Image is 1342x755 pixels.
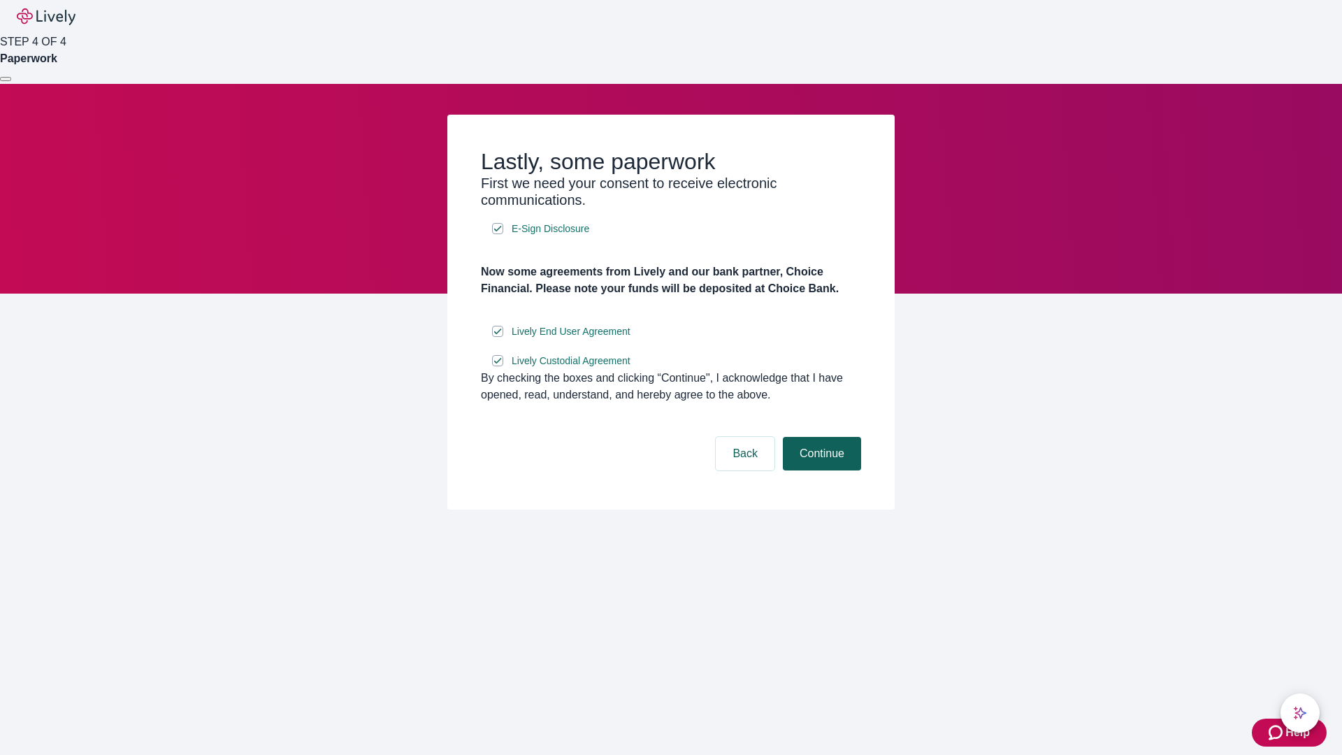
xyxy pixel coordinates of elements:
[512,222,589,236] span: E-Sign Disclosure
[512,324,630,339] span: Lively End User Agreement
[509,220,592,238] a: e-sign disclosure document
[481,370,861,403] div: By checking the boxes and clicking “Continue", I acknowledge that I have opened, read, understand...
[1269,724,1285,741] svg: Zendesk support icon
[17,8,75,25] img: Lively
[1252,719,1327,747] button: Zendesk support iconHelp
[509,352,633,370] a: e-sign disclosure document
[481,264,861,297] h4: Now some agreements from Lively and our bank partner, Choice Financial. Please note your funds wi...
[1280,693,1320,733] button: chat
[481,148,861,175] h2: Lastly, some paperwork
[512,354,630,368] span: Lively Custodial Agreement
[1285,724,1310,741] span: Help
[509,323,633,340] a: e-sign disclosure document
[481,175,861,208] h3: First we need your consent to receive electronic communications.
[1293,706,1307,720] svg: Lively AI Assistant
[716,437,774,470] button: Back
[783,437,861,470] button: Continue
